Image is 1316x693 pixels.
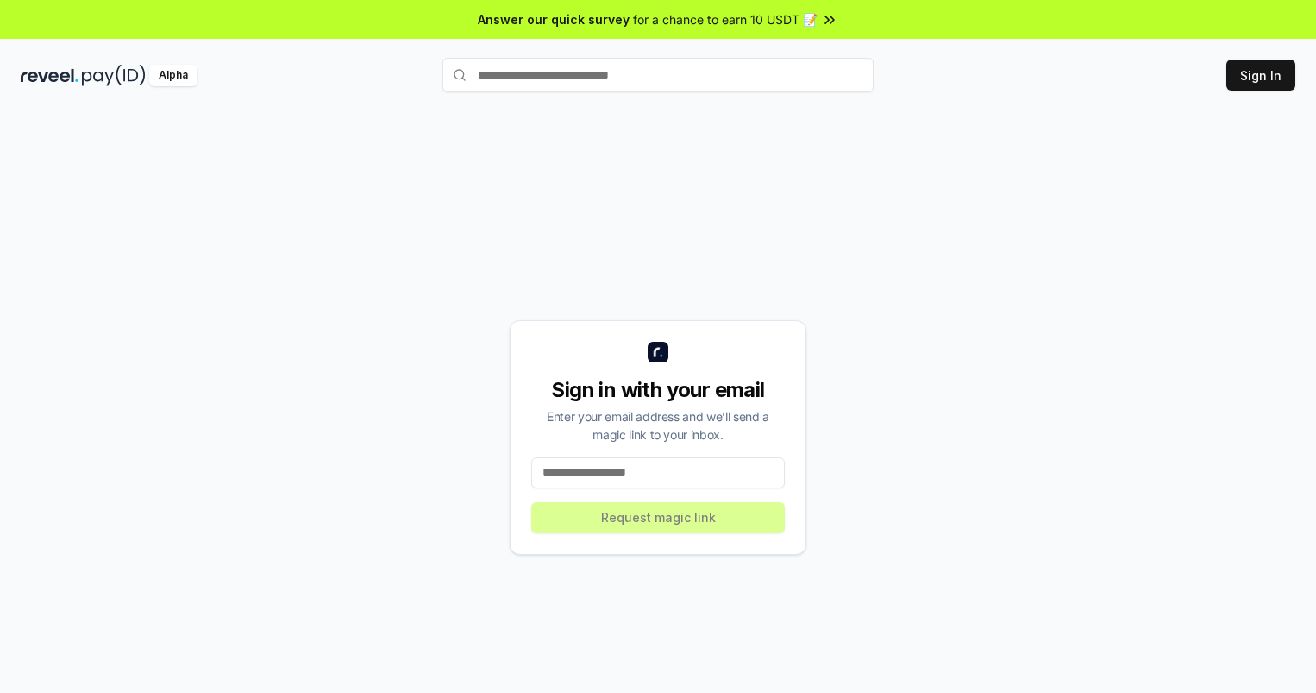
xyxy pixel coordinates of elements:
span: for a chance to earn 10 USDT 📝 [633,10,818,28]
div: Alpha [149,65,197,86]
img: pay_id [82,65,146,86]
button: Sign In [1226,60,1295,91]
img: logo_small [648,342,668,362]
div: Enter your email address and we’ll send a magic link to your inbox. [531,407,785,444]
div: Sign in with your email [531,376,785,404]
img: reveel_dark [21,65,78,86]
span: Answer our quick survey [478,10,630,28]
